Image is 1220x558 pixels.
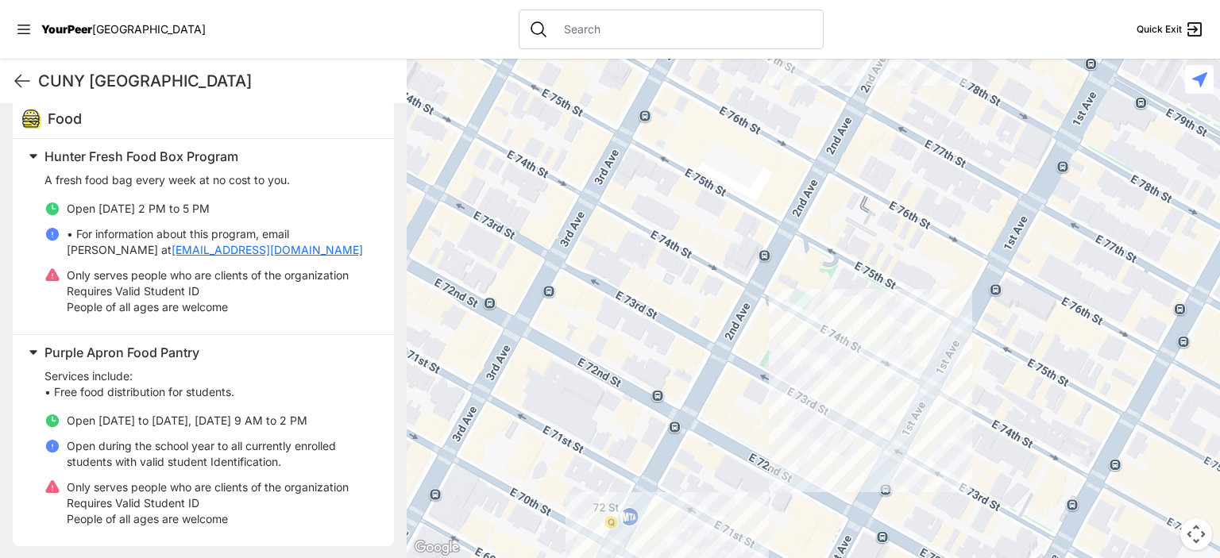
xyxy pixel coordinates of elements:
span: Open [DATE] to [DATE], [DATE] 9 AM to 2 PM [67,414,307,427]
p: Open during the school year to all currently enrolled students with valid student Identification. [67,438,375,470]
span: Quick Exit [1137,23,1182,36]
a: YourPeer[GEOGRAPHIC_DATA] [41,25,206,34]
p: Requires Valid Student ID [67,283,349,299]
p: Requires Valid Student ID [67,495,349,511]
span: Purple Apron Food Pantry [44,344,199,360]
span: People of all ages are welcome [67,512,228,525]
span: YourPeer [41,22,92,36]
span: Open [DATE] 2 PM to 5 PM [67,202,210,215]
span: Only serves people who are clients of the organization [67,480,349,494]
a: Open this area in Google Maps (opens a new window) [411,537,463,558]
input: Search [554,21,813,37]
span: Only serves people who are clients of the organization [67,268,349,282]
a: Quick Exit [1137,20,1204,39]
p: Services include: • Free food distribution for students. [44,368,375,400]
span: Hunter Fresh Food Box Program [44,148,238,164]
img: Google [411,537,463,558]
span: People of all ages are welcome [67,300,228,314]
a: [EMAIL_ADDRESS][DOMAIN_NAME] [172,242,363,258]
p: • For information about this program, email [PERSON_NAME] at [67,226,375,258]
span: Food [48,110,82,127]
span: [GEOGRAPHIC_DATA] [92,22,206,36]
h1: CUNY [GEOGRAPHIC_DATA] [38,70,394,92]
button: Map camera controls [1180,518,1212,550]
p: A fresh food bag every week at no cost to you. [44,172,375,188]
